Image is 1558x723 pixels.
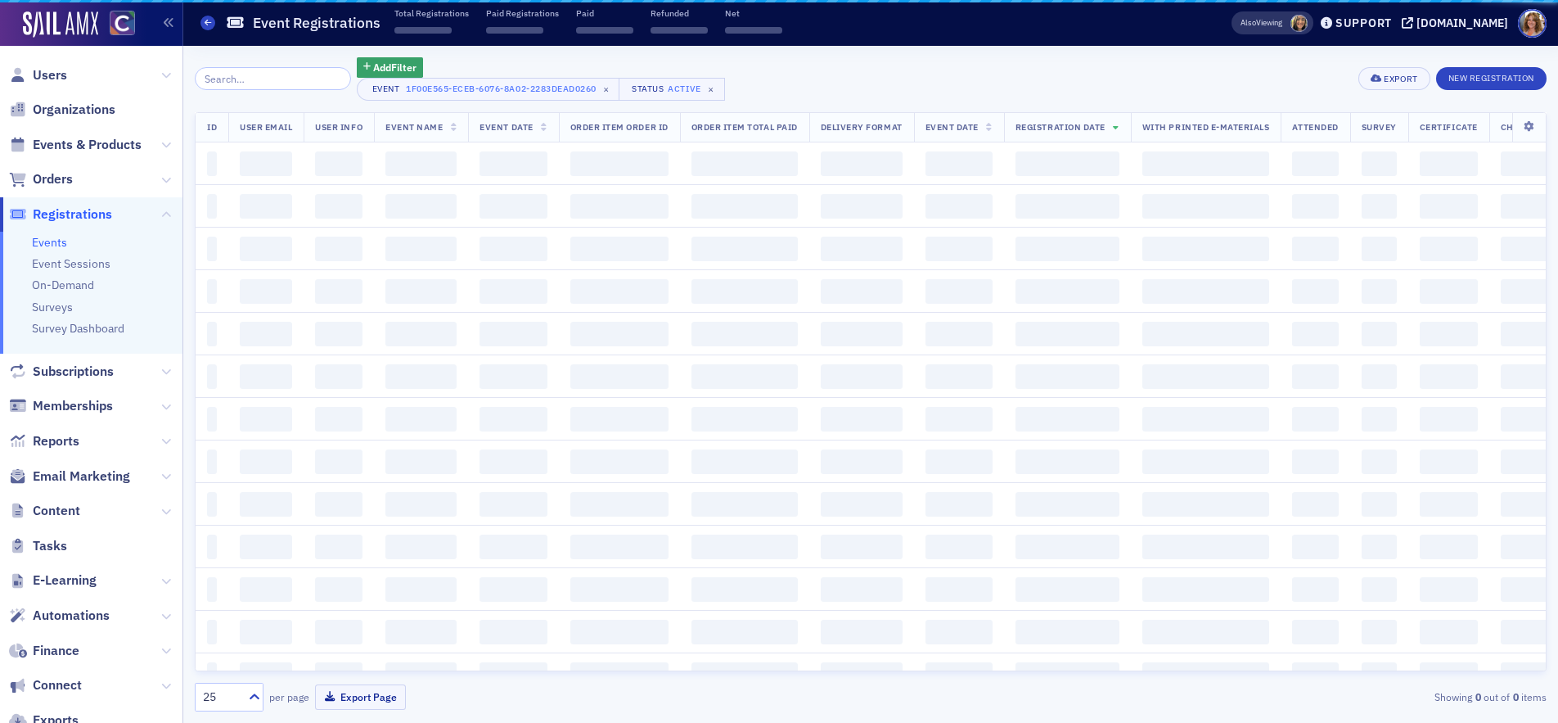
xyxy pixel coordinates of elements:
span: ‌ [207,237,217,261]
span: Registrations [33,206,112,224]
span: ‌ [651,27,708,34]
span: ‌ [925,662,993,687]
div: 1f00e565-eceb-6076-8a02-2283dead0260 [406,80,597,97]
span: ‌ [385,151,457,176]
p: Paid [576,7,633,19]
span: ‌ [1292,364,1338,389]
label: per page [269,689,309,704]
span: ‌ [480,577,547,602]
span: ‌ [925,535,993,559]
span: ‌ [821,237,903,261]
span: ‌ [1362,194,1397,219]
span: ‌ [691,492,798,517]
span: Tasks [33,537,67,555]
span: Organizations [33,101,115,119]
a: Tasks [9,537,67,555]
span: ‌ [1420,577,1478,602]
button: StatusActive× [619,78,725,101]
span: ‌ [1292,535,1338,559]
span: ‌ [1142,237,1270,261]
p: Paid Registrations [486,7,559,19]
span: Profile [1518,9,1547,38]
a: Content [9,502,80,520]
span: ‌ [207,492,217,517]
span: ‌ [1292,577,1338,602]
p: Refunded [651,7,708,19]
span: ‌ [570,364,669,389]
span: ‌ [207,535,217,559]
span: Memberships [33,397,113,415]
span: Order Item Order ID [570,121,669,133]
span: ‌ [691,364,798,389]
span: ‌ [385,237,457,261]
div: Active [668,84,700,94]
span: ‌ [1292,194,1338,219]
span: Event Date [480,121,533,133]
span: ‌ [925,407,993,432]
span: ‌ [925,620,993,644]
span: ‌ [1142,364,1270,389]
span: ‌ [207,194,217,219]
span: ‌ [1015,279,1119,304]
span: ‌ [385,620,457,644]
span: ‌ [1142,322,1270,346]
span: ‌ [385,450,457,474]
span: ‌ [207,450,217,474]
div: Event [369,84,403,94]
span: ‌ [821,364,903,389]
span: ‌ [821,577,903,602]
span: ‌ [1015,492,1119,517]
span: Subscriptions [33,363,114,381]
span: ‌ [1292,279,1338,304]
span: ‌ [691,151,798,176]
span: ‌ [1501,662,1551,687]
span: ‌ [570,620,669,644]
span: ‌ [480,279,547,304]
span: ‌ [925,194,993,219]
span: ‌ [240,662,292,687]
span: Finance [33,642,79,660]
span: ‌ [1362,407,1397,432]
span: ‌ [240,407,292,432]
span: Viewing [1241,17,1282,29]
span: ‌ [385,364,457,389]
span: E-Learning [33,572,97,590]
span: Connect [33,676,82,694]
a: Registrations [9,206,112,224]
span: ‌ [1292,662,1338,687]
span: ‌ [315,194,362,219]
span: ‌ [1015,450,1119,474]
span: ‌ [1142,620,1270,644]
span: ‌ [725,27,782,34]
span: ‌ [570,535,669,559]
span: ‌ [480,662,547,687]
span: ‌ [1501,237,1551,261]
a: Survey Dashboard [32,321,124,336]
a: Events [32,235,67,250]
span: ‌ [925,364,993,389]
span: ‌ [821,492,903,517]
a: View Homepage [98,11,135,38]
span: ‌ [691,407,798,432]
button: Export [1358,67,1430,90]
span: ‌ [1015,535,1119,559]
span: ‌ [1015,237,1119,261]
span: ‌ [1420,322,1478,346]
span: ‌ [480,194,547,219]
span: Event Date [925,121,979,133]
span: ‌ [394,27,452,34]
p: Total Registrations [394,7,469,19]
a: Events & Products [9,136,142,154]
span: ‌ [821,620,903,644]
span: ‌ [385,322,457,346]
span: ‌ [570,450,669,474]
span: ‌ [1362,237,1397,261]
span: ‌ [1362,279,1397,304]
span: ‌ [1501,279,1551,304]
span: ‌ [570,237,669,261]
a: Orders [9,170,73,188]
span: User Info [315,121,362,133]
span: ‌ [1501,364,1551,389]
span: Lauren Standiford [1290,15,1308,32]
span: ‌ [315,237,362,261]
